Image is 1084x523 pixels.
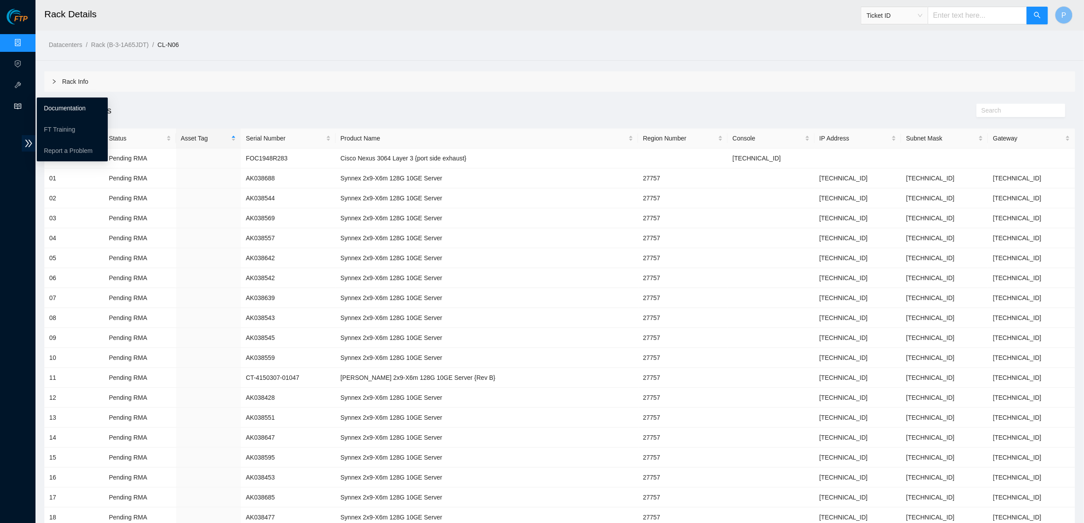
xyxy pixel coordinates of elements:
[988,428,1075,448] td: [TECHNICAL_ID]
[241,368,335,388] td: CT-4150307-01047
[241,468,335,488] td: AK038453
[815,448,902,468] td: [TECHNICAL_ID]
[241,208,335,228] td: AK038569
[336,328,638,348] td: Synnex 2x9-X6m 128G 10GE Server
[241,188,335,208] td: AK038544
[728,148,815,168] td: [TECHNICAL_ID]
[988,368,1075,388] td: [TECHNICAL_ID]
[988,408,1075,428] td: [TECHNICAL_ID]
[241,448,335,468] td: AK038595
[336,388,638,408] td: Synnex 2x9-X6m 128G 10GE Server
[988,488,1075,507] td: [TECHNICAL_ID]
[988,468,1075,488] td: [TECHNICAL_ID]
[44,348,104,368] td: 10
[988,188,1075,208] td: [TECHNICAL_ID]
[638,268,728,288] td: 27757
[928,7,1027,24] input: Enter text here...
[815,468,902,488] td: [TECHNICAL_ID]
[901,228,988,248] td: [TECHNICAL_ID]
[815,428,902,448] td: [TECHNICAL_ID]
[815,328,902,348] td: [TECHNICAL_ID]
[104,328,176,348] td: Pending RMA
[44,105,86,112] a: Documentation
[241,148,335,168] td: FOC1948R283
[104,208,176,228] td: Pending RMA
[336,448,638,468] td: Synnex 2x9-X6m 128G 10GE Server
[815,188,902,208] td: [TECHNICAL_ID]
[901,488,988,507] td: [TECHNICAL_ID]
[241,408,335,428] td: AK038551
[104,468,176,488] td: Pending RMA
[44,168,104,188] td: 01
[815,268,902,288] td: [TECHNICAL_ID]
[638,408,728,428] td: 27757
[336,488,638,507] td: Synnex 2x9-X6m 128G 10GE Server
[988,228,1075,248] td: [TECHNICAL_ID]
[241,428,335,448] td: AK038647
[336,348,638,368] td: Synnex 2x9-X6m 128G 10GE Server
[638,228,728,248] td: 27757
[44,468,104,488] td: 16
[44,228,104,248] td: 04
[44,248,104,268] td: 05
[336,368,638,388] td: [PERSON_NAME] 2x9-X6m 128G 10GE Server {Rev B}
[638,288,728,308] td: 27757
[988,208,1075,228] td: [TECHNICAL_ID]
[104,428,176,448] td: Pending RMA
[44,388,104,408] td: 12
[241,308,335,328] td: AK038543
[988,248,1075,268] td: [TECHNICAL_ID]
[867,9,923,22] span: Ticket ID
[336,468,638,488] td: Synnex 2x9-X6m 128G 10GE Server
[104,148,176,168] td: Pending RMA
[901,288,988,308] td: [TECHNICAL_ID]
[638,488,728,507] td: 27757
[1027,7,1048,24] button: search
[815,388,902,408] td: [TECHNICAL_ID]
[336,248,638,268] td: Synnex 2x9-X6m 128G 10GE Server
[104,448,176,468] td: Pending RMA
[901,308,988,328] td: [TECHNICAL_ID]
[815,408,902,428] td: [TECHNICAL_ID]
[44,448,104,468] td: 15
[104,228,176,248] td: Pending RMA
[638,208,728,228] td: 27757
[104,408,176,428] td: Pending RMA
[241,488,335,507] td: AK038685
[44,188,104,208] td: 02
[44,208,104,228] td: 03
[104,268,176,288] td: Pending RMA
[901,388,988,408] td: [TECHNICAL_ID]
[901,428,988,448] td: [TECHNICAL_ID]
[49,41,82,48] a: Datacenters
[44,71,1075,92] div: Rack Info
[638,388,728,408] td: 27757
[44,103,817,117] h2: Machine Details
[815,208,902,228] td: [TECHNICAL_ID]
[901,328,988,348] td: [TECHNICAL_ID]
[44,328,104,348] td: 09
[44,488,104,507] td: 17
[157,41,179,48] a: CL-N06
[638,188,728,208] td: 27757
[901,188,988,208] td: [TECHNICAL_ID]
[104,288,176,308] td: Pending RMA
[815,348,902,368] td: [TECHNICAL_ID]
[104,308,176,328] td: Pending RMA
[336,228,638,248] td: Synnex 2x9-X6m 128G 10GE Server
[104,168,176,188] td: Pending RMA
[104,388,176,408] td: Pending RMA
[638,168,728,188] td: 27757
[901,468,988,488] td: [TECHNICAL_ID]
[7,16,27,27] a: Akamai TechnologiesFTP
[104,348,176,368] td: Pending RMA
[241,288,335,308] td: AK038639
[638,348,728,368] td: 27757
[815,288,902,308] td: [TECHNICAL_ID]
[44,308,104,328] td: 08
[241,388,335,408] td: AK038428
[988,288,1075,308] td: [TECHNICAL_ID]
[815,368,902,388] td: [TECHNICAL_ID]
[901,268,988,288] td: [TECHNICAL_ID]
[104,368,176,388] td: Pending RMA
